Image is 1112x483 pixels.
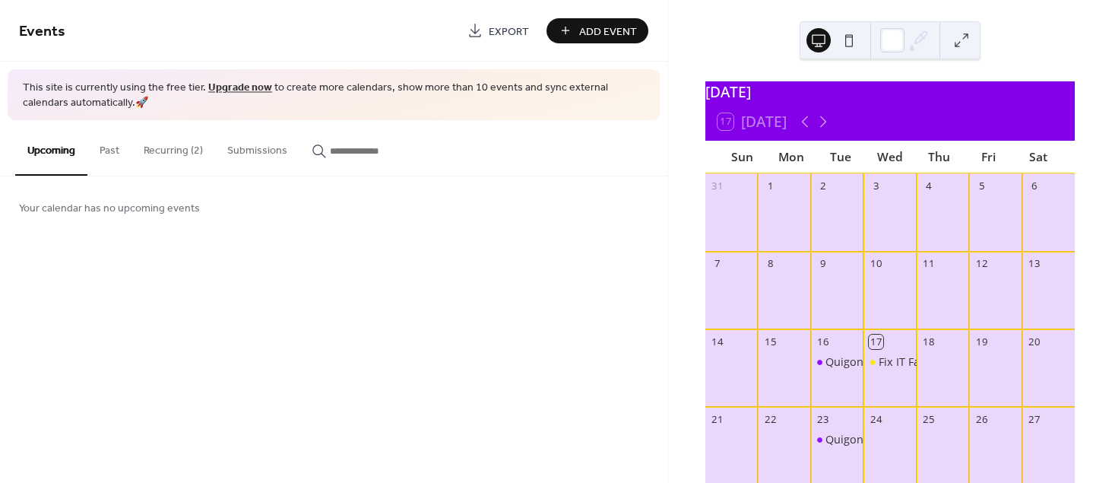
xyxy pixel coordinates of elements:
[711,257,724,271] div: 7
[816,141,866,173] div: Tue
[1028,257,1041,271] div: 13
[869,335,882,348] div: 17
[711,179,724,192] div: 31
[922,413,936,427] div: 25
[811,354,863,370] div: Quigong
[711,413,724,427] div: 21
[922,257,936,271] div: 11
[718,141,767,173] div: Sun
[811,432,863,447] div: Quigong
[131,120,215,174] button: Recurring (2)
[763,179,777,192] div: 1
[974,335,988,348] div: 19
[922,335,936,348] div: 18
[763,335,777,348] div: 15
[865,141,914,173] div: Wed
[763,257,777,271] div: 8
[825,432,870,447] div: Quigong
[816,335,830,348] div: 16
[87,120,131,174] button: Past
[816,413,830,427] div: 23
[816,257,830,271] div: 9
[489,24,529,40] span: Export
[19,201,200,217] span: Your calendar has no upcoming events
[863,354,916,370] div: Fix IT Fast
[208,78,272,98] a: Upgrade now
[1028,179,1041,192] div: 6
[974,179,988,192] div: 5
[1028,335,1041,348] div: 20
[15,120,87,176] button: Upcoming
[816,179,830,192] div: 2
[711,335,724,348] div: 14
[705,81,1075,103] div: [DATE]
[879,354,929,370] div: Fix IT Fast
[19,17,65,46] span: Events
[456,18,540,43] a: Export
[215,120,299,174] button: Submissions
[579,24,637,40] span: Add Event
[974,257,988,271] div: 12
[922,179,936,192] div: 4
[23,81,645,110] span: This site is currently using the free tier. to create more calendars, show more than 10 events an...
[974,413,988,427] div: 26
[767,141,816,173] div: Mon
[546,18,648,43] button: Add Event
[1013,141,1063,173] div: Sat
[825,354,870,370] div: Quigong
[869,413,882,427] div: 24
[1028,413,1041,427] div: 27
[914,141,964,173] div: Thu
[869,257,882,271] div: 10
[964,141,1013,173] div: Fri
[763,413,777,427] div: 22
[869,179,882,192] div: 3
